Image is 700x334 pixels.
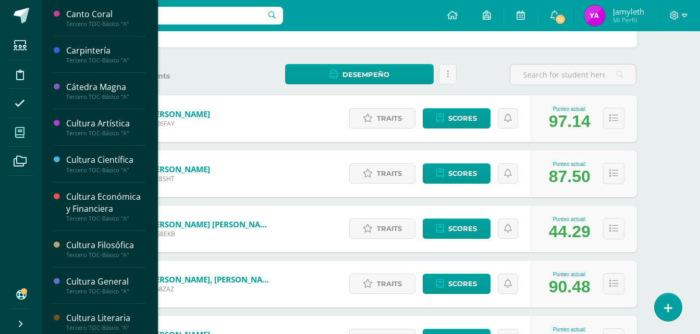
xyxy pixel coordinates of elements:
[66,81,145,93] div: Cátedra Magna
[423,163,490,184] a: Scores
[510,65,636,85] input: Search for student here…
[549,272,591,277] div: Punteo actual:
[66,191,145,215] div: Cultura Económica y Financiera
[66,276,145,288] div: Cultura General
[555,14,566,25] span: 12
[349,219,415,239] a: Traits
[66,118,145,137] a: Cultura ArtísticaTercero TOC-Básico "A"
[377,219,402,238] span: Traits
[613,6,644,17] span: Jamyleth
[66,215,145,222] div: Tercero TOC-Básico "A"
[66,154,145,173] a: Cultura CientíficaTercero TOC-Básico "A"
[549,327,591,332] div: Punteo actual:
[66,81,145,100] a: Cátedra MagnaTercero TOC-Básico "A"
[148,285,273,293] span: E768ZAZ
[349,108,415,129] a: Traits
[349,163,415,184] a: Traits
[423,274,490,294] a: Scores
[66,251,145,259] div: Tercero TOC-Básico "A"
[584,5,605,26] img: 29436bcc5016e886476a3ec9d74a0766.png
[66,191,145,222] a: Cultura Económica y FinancieraTercero TOC-Básico "A"
[549,277,591,297] div: 90.48
[66,239,145,259] a: Cultura FilosóficaTercero TOC-Básico "A"
[285,64,434,84] a: Desempeño
[66,45,145,57] div: Carpintería
[342,65,389,84] span: Desempeño
[613,16,644,24] span: Mi Perfil
[549,216,591,222] div: Punteo actual:
[148,174,210,183] span: E428SHT
[549,167,591,186] div: 87.50
[66,118,145,130] div: Cultura Artística
[549,112,591,131] div: 97.14
[549,161,591,167] div: Punteo actual:
[66,239,145,251] div: Cultura Filosófica
[448,274,477,293] span: Scores
[66,312,145,324] div: Cultura Literaria
[66,154,145,166] div: Cultura Científica
[66,20,145,28] div: Tercero TOC-Básico "A"
[66,166,145,174] div: Tercero TOC-Básico "A"
[377,164,402,183] span: Traits
[423,219,490,239] a: Scores
[377,274,402,293] span: Traits
[448,219,477,238] span: Scores
[448,164,477,183] span: Scores
[423,108,490,129] a: Scores
[148,109,210,119] a: [PERSON_NAME]
[66,130,145,137] div: Tercero TOC-Básico "A"
[549,222,591,241] div: 44.29
[66,8,145,20] div: Canto Coral
[48,7,283,24] input: Search a user…
[148,219,273,229] a: [PERSON_NAME] [PERSON_NAME]
[66,312,145,331] a: Cultura LiterariaTercero TOC-Básico "A"
[148,229,273,238] span: D558EKB
[66,93,145,100] div: Tercero TOC-Básico "A"
[66,8,145,28] a: Canto CoralTercero TOC-Básico "A"
[66,276,145,295] a: Cultura GeneralTercero TOC-Básico "A"
[66,57,145,64] div: Tercero TOC-Básico "A"
[66,45,145,64] a: CarpinteríaTercero TOC-Básico "A"
[66,324,145,331] div: Tercero TOC-Básico "A"
[549,106,591,112] div: Punteo actual:
[148,164,210,174] a: [PERSON_NAME]
[148,274,273,285] a: [PERSON_NAME], [PERSON_NAME]
[448,109,477,128] span: Scores
[148,119,210,128] span: H826FAY
[105,71,232,81] label: Active students
[349,274,415,294] a: Traits
[66,288,145,295] div: Tercero TOC-Básico "A"
[377,109,402,128] span: Traits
